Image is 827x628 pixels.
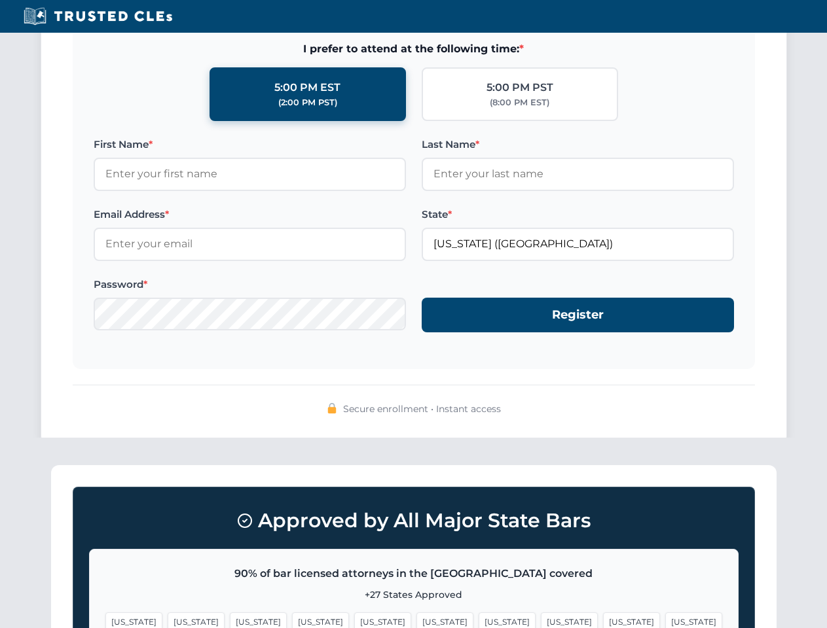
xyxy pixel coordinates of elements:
[274,79,340,96] div: 5:00 PM EST
[422,298,734,332] button: Register
[94,228,406,260] input: Enter your email
[422,228,734,260] input: Florida (FL)
[105,565,722,582] p: 90% of bar licensed attorneys in the [GEOGRAPHIC_DATA] covered
[94,158,406,190] input: Enter your first name
[490,96,549,109] div: (8:00 PM EST)
[327,403,337,413] img: 🔒
[94,277,406,292] label: Password
[89,503,739,538] h3: Approved by All Major State Bars
[343,402,501,416] span: Secure enrollment • Instant access
[422,158,734,190] input: Enter your last name
[94,41,734,58] span: I prefer to attend at the following time:
[278,96,337,109] div: (2:00 PM PST)
[94,137,406,152] label: First Name
[487,79,553,96] div: 5:00 PM PST
[422,137,734,152] label: Last Name
[105,587,722,602] p: +27 States Approved
[94,207,406,222] label: Email Address
[20,7,176,26] img: Trusted CLEs
[422,207,734,222] label: State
